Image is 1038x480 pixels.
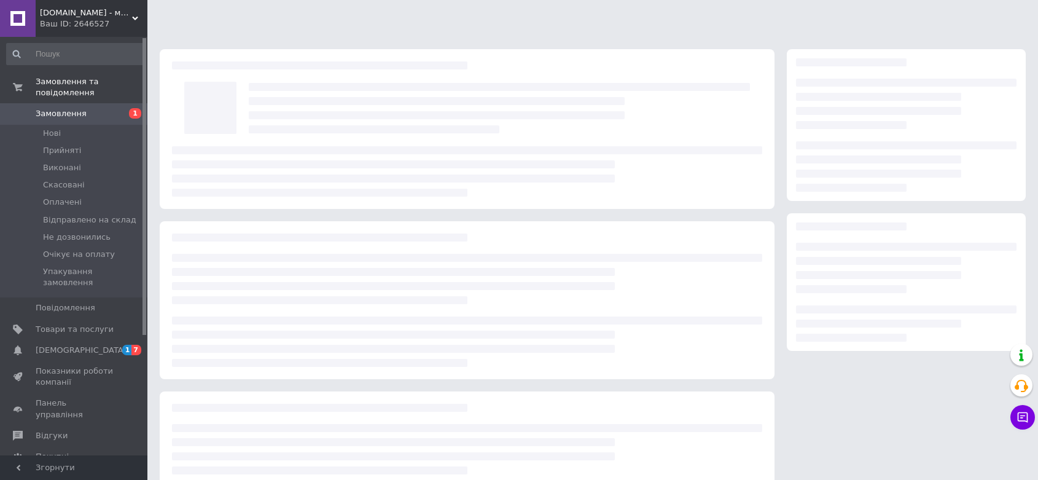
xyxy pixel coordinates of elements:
input: Пошук [6,43,144,65]
span: Скасовані [43,179,85,191]
span: 1 [122,345,132,355]
span: Показники роботи компанії [36,366,114,388]
span: Замовлення та повідомлення [36,76,147,98]
span: Покупці [36,451,69,462]
span: Нові [43,128,61,139]
span: Панель управління [36,398,114,420]
span: Прийняті [43,145,81,156]
span: JAPANMOTO.COM.UA - мотозапчасти & мотоцикли [40,7,132,18]
span: Замовлення [36,108,87,119]
span: Товари та послуги [36,324,114,335]
span: [DEMOGRAPHIC_DATA] [36,345,127,356]
span: Відправлено на склад [43,214,136,226]
span: Упакування замовлення [43,266,143,288]
span: Виконані [43,162,81,173]
span: Повідомлення [36,302,95,313]
button: Чат з покупцем [1010,405,1035,430]
span: Не дозвонились [43,232,111,243]
span: 7 [131,345,141,355]
span: Оплачені [43,197,82,208]
span: 1 [129,108,141,119]
div: Ваш ID: 2646527 [40,18,147,30]
span: Очікує на оплату [43,249,115,260]
span: Відгуки [36,430,68,441]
